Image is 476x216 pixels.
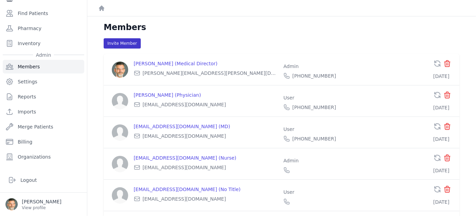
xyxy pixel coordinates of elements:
span: Remove Member From Organization [443,188,451,195]
p: User [283,126,428,133]
p: Admin [283,157,428,164]
span: Re-send Invitation [433,154,442,162]
span: Re-send Invitation [433,122,442,131]
span: Remove Member From Organization [443,63,451,69]
a: Imports [3,105,84,119]
a: Merge Patients [3,120,84,134]
span: [PERSON_NAME][EMAIL_ADDRESS][PERSON_NAME][DOMAIN_NAME] [143,70,278,77]
a: [EMAIL_ADDRESS][DOMAIN_NAME] (No Title) [EMAIL_ADDRESS][DOMAIN_NAME] User [112,186,433,205]
span: Re-send Invitation [433,59,442,68]
a: Inventory [3,37,84,50]
a: [PERSON_NAME] View profile [5,198,81,211]
a: Reports [3,90,84,104]
p: [PERSON_NAME] [22,198,61,205]
a: Organizations [3,150,84,164]
p: View profile [22,205,61,211]
p: [PERSON_NAME] (Medical Director) [134,60,278,67]
p: Admin [283,63,428,70]
span: [EMAIL_ADDRESS][DOMAIN_NAME] [143,101,226,108]
a: Pharmacy [3,22,84,35]
div: [DATE] [433,104,451,111]
div: [DATE] [433,199,451,205]
button: Invite Member [104,38,141,49]
a: Billing [3,135,84,149]
span: Admin [33,52,54,58]
h1: Members [104,22,146,33]
a: Logout [5,173,81,187]
p: [EMAIL_ADDRESS][DOMAIN_NAME] (Nurse) [134,154,278,161]
a: [PERSON_NAME] (Medical Director) [PERSON_NAME][EMAIL_ADDRESS][PERSON_NAME][DOMAIN_NAME] Admin [PH... [112,60,433,79]
span: Re-send Invitation [433,185,442,193]
span: [PHONE_NUMBER] [292,104,336,111]
span: [EMAIL_ADDRESS][DOMAIN_NAME] [143,164,226,171]
p: [EMAIL_ADDRESS][DOMAIN_NAME] (MD) [134,123,278,130]
p: User [283,189,428,195]
div: [DATE] [433,167,451,174]
span: Remove Member From Organization [443,157,451,163]
a: Settings [3,75,84,89]
p: [PERSON_NAME] (Physician) [134,92,278,98]
a: [PERSON_NAME] (Physician) [EMAIL_ADDRESS][DOMAIN_NAME] User [PHONE_NUMBER] [112,92,433,111]
span: [EMAIL_ADDRESS][DOMAIN_NAME] [143,133,226,139]
p: User [283,94,428,101]
span: Remove Member From Organization [443,125,451,132]
a: Members [3,60,84,73]
div: [DATE] [433,73,451,80]
a: [EMAIL_ADDRESS][DOMAIN_NAME] (MD) [EMAIL_ADDRESS][DOMAIN_NAME] User [PHONE_NUMBER] [112,123,433,142]
a: [EMAIL_ADDRESS][DOMAIN_NAME] (Nurse) [EMAIL_ADDRESS][DOMAIN_NAME] Admin [112,154,433,174]
span: [EMAIL_ADDRESS][DOMAIN_NAME] [143,195,226,202]
span: [PHONE_NUMBER] [292,72,336,79]
span: Remove Member From Organization [443,94,451,100]
p: [EMAIL_ADDRESS][DOMAIN_NAME] (No Title) [134,186,278,193]
div: [DATE] [433,136,451,143]
span: [PHONE_NUMBER] [292,135,336,142]
span: Re-send Invitation [433,91,442,99]
a: Find Patients [3,6,84,20]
